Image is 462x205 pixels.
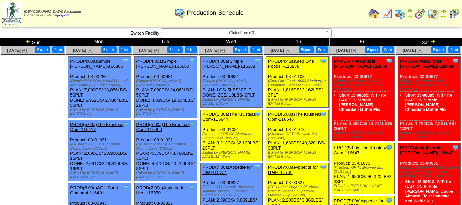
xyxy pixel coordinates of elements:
[70,79,131,87] div: (Simple [PERSON_NAME] Pancake and Waffle (6/10.7oz Cartons))
[175,7,186,18] img: calendarprod.gif
[250,46,262,53] button: Print
[334,145,387,155] a: PROD(5:00a)The Krusteaz Com-116647
[200,110,263,161] div: Product: 03-01031 PLAN: 3,213CS / 32,130LBS / 23PLT
[330,38,396,46] td: Fri
[452,144,459,151] img: Tooltip
[187,9,244,16] span: Production Schedule
[122,121,129,128] img: Tooltip
[136,59,189,69] a: PROD(4:00a)Simple [PERSON_NAME]-116660
[254,57,261,64] img: Tooltip
[0,38,66,46] td: Sun
[202,112,256,122] a: PROD(5:00a)The Krusteaz Com-116644
[7,48,27,53] a: [DATE] [+]
[270,48,290,53] a: [DATE] [+]
[365,46,380,53] button: Export
[167,46,183,53] button: Export
[334,184,394,192] div: Edited by [PERSON_NAME] [DATE] 7:23pm
[185,46,197,53] button: Print
[188,57,195,64] img: Tooltip
[233,46,248,53] button: Export
[70,108,131,116] div: Edited by [PERSON_NAME] [DATE] 6:48pm
[402,48,422,53] a: [DATE] [+]
[415,8,426,19] img: calendarblend.gif
[52,46,64,53] button: Print
[24,10,81,14] span: [DEMOGRAPHIC_DATA] Packaging
[405,179,453,203] a: Short 15-00618: WIP-for CARTON Simple [PERSON_NAME] Cocoa Almond Flour Pancake and Waffle Mix
[316,46,328,53] button: Print
[336,48,356,53] a: [DATE] [+]
[119,46,131,53] button: Print
[101,46,117,53] button: Export
[254,111,261,117] img: Tooltip
[202,151,263,159] div: Edited by [PERSON_NAME] [DATE] 12:48pm
[35,46,50,53] button: Export
[448,46,460,53] button: Print
[68,120,131,181] div: Product: 03-01031 PLAN: 2,090CS / 20,900LBS / 15PLT DONE: 2,681CS / 26,810LBS / 19PLT
[334,79,394,91] div: (Simple [PERSON_NAME] Chocolate Muffin (6/11.2oz Cartons))
[268,165,318,175] a: PROD(7:00a)Appetite for Hea-116736
[452,57,459,64] img: Tooltip
[394,8,405,19] img: calendarprod.gif
[164,29,322,37] span: GlutenFree (GF)
[320,111,327,117] img: Tooltip
[136,79,197,87] div: (Simple [PERSON_NAME] (6/12.9oz Cartons))
[266,110,329,161] div: Product: 03-01073 PLAN: 1,680CS / 40,320LBS / 33PLT
[368,8,379,19] img: home.gif
[70,171,131,179] div: Edited by [PERSON_NAME] [DATE] 6:49pm
[202,185,263,197] div: (PE 111311 Organic Blueberry Walnut Collagen Superfood Oatmeal Cup (12/2oz))
[334,131,394,139] div: Edited by [PERSON_NAME] [DATE] 6:52pm
[188,184,195,191] img: Tooltip
[139,48,159,53] a: [DATE] [+]
[320,164,327,170] img: Tooltip
[202,98,263,106] div: Edited by [PERSON_NAME] [DATE] 3:01pm
[264,38,330,46] td: Thu
[268,59,314,69] a: PROD(4:45a)Step One Foods, -116838
[68,57,131,118] div: Product: 03-00280 PLAN: 7,000CS / 28,056LBS / 50PLT DONE: 6,952CS / 27,864LBS / 50PLT
[136,171,197,179] div: Edited by [PERSON_NAME] [DATE] 12:58pm
[188,121,195,128] img: Tooltip
[73,48,93,53] a: [DATE] [+]
[299,46,314,53] button: Export
[136,108,197,116] div: Edited by [PERSON_NAME] [DATE] 5:04pm
[24,10,81,17] span: Logged in as Colerost
[430,39,436,44] img: arrowright.gif
[400,59,454,69] a: PROD(4:00a)Simple [PERSON_NAME]-116661
[400,166,461,178] div: (Simple [PERSON_NAME] Cocoa Almond Flour Pancake and Waffle Mix (6/10oz Cartons))
[396,38,462,46] td: Sat
[428,8,439,19] img: calendarinout.gif
[70,122,123,132] a: PROD(5:00a)The Krusteaz Com-116417
[268,98,328,106] div: Edited by [PERSON_NAME] [DATE] 6:46pm
[400,145,454,155] a: PROD(4:05a)Simple [PERSON_NAME]-116662
[198,38,264,46] td: Wed
[400,131,461,139] div: Edited by [PERSON_NAME] [DATE] 6:52pm
[407,14,413,19] img: arrowright.gif
[266,57,329,108] div: Product: 03-01103 PLAN: 1,816CS / 2,162LBS / 3PLT
[122,57,129,64] img: Tooltip
[136,185,186,195] a: PROD(7:00a)Appetite for Hea-116370
[205,48,225,53] a: [DATE] [+]
[122,184,129,191] img: Tooltip
[332,143,395,194] div: Product: 03-01073 PLAN: 1,680CS / 40,320LBS / 33PLT
[381,8,392,19] img: line_graph.gif
[400,79,461,91] div: (Simple [PERSON_NAME] Chocolate Muffin (6/11.2oz Cartons))
[25,39,31,44] img: arrowleft.gif
[405,93,453,112] a: Short 15-00305: WIP- for CARTON Simple [PERSON_NAME] Chocolate Muffin Mix
[386,197,393,204] img: Tooltip
[200,57,263,108] div: Product: 03-00681 PLAN: 1CS / 5LBS / 0PLT DONE: 2CS / 10LBS / 0PLT
[268,79,328,87] div: (Step One Foods 5003 Blueberry & Cinnamon Oatmeal (12-1.59oz)
[386,144,393,151] img: Tooltip
[202,165,252,175] a: PROD(7:00a)Appetite for Hea-116734
[132,38,198,46] td: Tue
[2,2,21,25] img: zoroco-logo-small.webp
[334,166,394,174] div: (Krusteaz GF TJ Brownie Mix (24/16oz))
[134,120,197,181] div: Product: 03-01031 PLAN: 4,379CS / 43,790LBS / 32PLT DONE: 4,379CS / 43,790LBS / 32PLT
[268,132,328,140] div: (Krusteaz GF TJ Brownie Mix (24/16oz))
[332,57,395,141] div: Product: 03-00677 PLAN: 3,500CS / 14,721LBS / 25PLT
[268,112,321,122] a: PROD(5:00a)The Krusteaz Com-116646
